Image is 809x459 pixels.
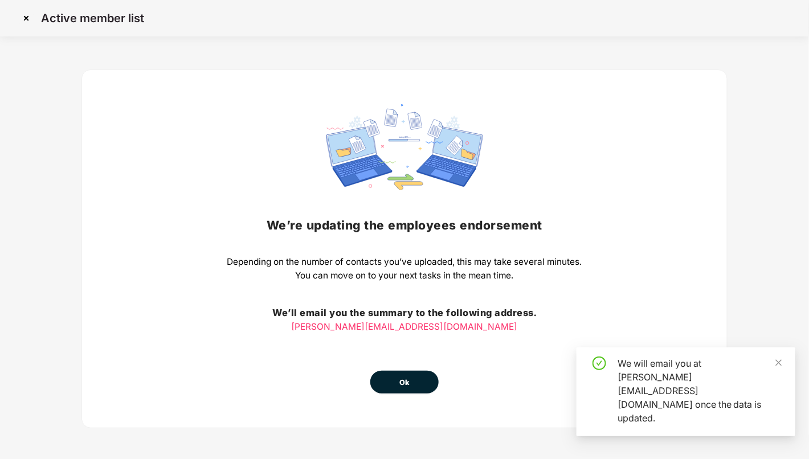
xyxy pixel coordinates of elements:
[227,306,582,321] h3: We’ll email you the summary to the following address.
[593,356,606,370] span: check-circle
[775,359,783,367] span: close
[227,320,582,334] p: [PERSON_NAME][EMAIL_ADDRESS][DOMAIN_NAME]
[399,377,410,388] span: Ok
[227,255,582,269] p: Depending on the number of contacts you’ve uploaded, this may take several minutes.
[41,11,144,25] p: Active member list
[370,371,439,394] button: Ok
[17,9,35,27] img: svg+xml;base64,PHN2ZyBpZD0iQ3Jvc3MtMzJ4MzIiIHhtbG5zPSJodHRwOi8vd3d3LnczLm9yZy8yMDAwL3N2ZyIgd2lkdG...
[326,104,483,190] img: svg+xml;base64,PHN2ZyBpZD0iRGF0YV9zeW5jaW5nIiB4bWxucz0iaHR0cDovL3d3dy53My5vcmcvMjAwMC9zdmciIHdpZH...
[618,356,782,425] div: We will email you at [PERSON_NAME][EMAIL_ADDRESS][DOMAIN_NAME] once the data is updated.
[227,216,582,235] h2: We’re updating the employees endorsement
[227,269,582,282] p: You can move on to your next tasks in the mean time.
